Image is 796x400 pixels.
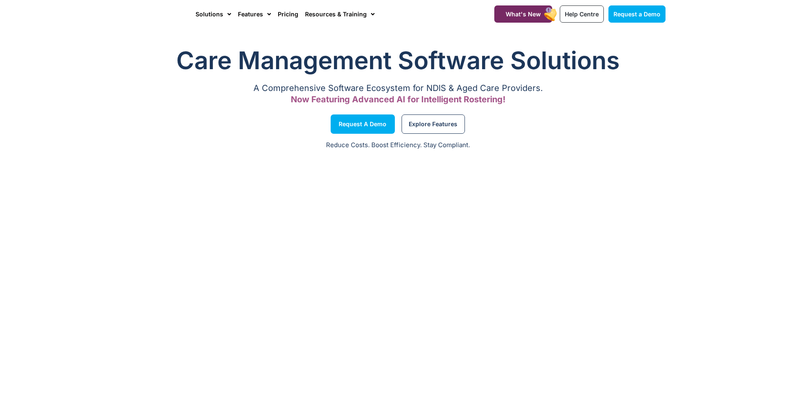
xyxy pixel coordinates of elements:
h1: Care Management Software Solutions [131,44,666,77]
span: Now Featuring Advanced AI for Intelligent Rostering! [291,94,506,104]
p: Reduce Costs. Boost Efficiency. Stay Compliant. [5,140,791,150]
span: Help Centre [565,10,599,18]
a: Help Centre [560,5,604,23]
span: What's New [506,10,541,18]
p: A Comprehensive Software Ecosystem for NDIS & Aged Care Providers. [131,86,666,91]
a: Request a Demo [608,5,666,23]
span: Request a Demo [339,122,386,126]
img: CareMaster Logo [131,8,188,21]
a: What's New [494,5,552,23]
a: Explore Features [402,114,465,134]
span: Request a Demo [613,10,660,18]
span: Explore Features [409,122,457,126]
a: Request a Demo [331,114,395,134]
